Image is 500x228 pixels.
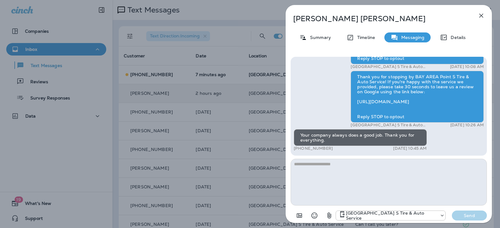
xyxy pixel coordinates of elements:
[447,35,466,40] p: Details
[308,209,321,222] button: Select an emoji
[351,71,484,123] div: Thank you for stopping by BAY AREA Point S Tire & Auto Service! If you're happy with the service ...
[351,64,430,69] p: [GEOGRAPHIC_DATA] S Tire & Auto Service
[398,35,424,40] p: Messaging
[294,129,427,146] div: Your company always does a good job. Thank you for everything.
[293,14,464,23] p: [PERSON_NAME] [PERSON_NAME]
[450,123,484,128] p: [DATE] 10:26 AM
[346,211,437,221] p: [GEOGRAPHIC_DATA] S Tire & Auto Service
[293,209,306,222] button: Add in a premade template
[307,35,331,40] p: Summary
[450,64,484,69] p: [DATE] 10:08 AM
[354,35,375,40] p: Timeline
[351,123,430,128] p: [GEOGRAPHIC_DATA] S Tire & Auto Service
[393,146,427,151] p: [DATE] 10:45 AM
[294,146,333,151] p: [PHONE_NUMBER]
[336,211,445,221] div: +1 (410) 437-4404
